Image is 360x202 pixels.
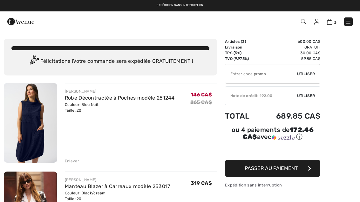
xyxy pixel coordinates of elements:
span: 319 CA$ [191,180,212,186]
span: Passer au paiement [245,165,298,171]
s: 265 CA$ [190,99,212,105]
div: ou 4 paiements de avec [225,127,320,141]
span: 146 CA$ [191,92,212,98]
a: Manteau Blazer à Carreaux modèle 253017 [65,183,170,189]
span: Utiliser [297,71,315,77]
div: ou 4 paiements de172.46 CA$avecSezzle Cliquez pour en savoir plus sur Sezzle [225,127,320,143]
img: Panier d'achat [327,19,332,25]
img: Menu [345,19,351,25]
img: Recherche [301,19,306,24]
a: 3 [327,18,336,25]
input: Code promo [225,64,297,83]
td: TPS (5%) [225,50,259,56]
td: 30.00 CA$ [259,50,320,56]
span: 3 [334,20,336,25]
div: Couleur: Black/cream Taille: 20 [65,190,170,202]
span: 172.46 CA$ [243,126,314,140]
a: Robe Décontractée à Poches modèle 251244 [65,95,175,101]
div: Expédition sans interruption [225,182,320,188]
td: TVQ (9.975%) [225,56,259,62]
img: Sezzle [272,135,295,140]
img: Congratulation2.svg [28,55,40,68]
img: Mes infos [314,19,319,25]
td: 59.85 CA$ [259,56,320,62]
div: Enlever [65,158,79,164]
img: 1ère Avenue [7,15,34,28]
a: Expédition sans interruption [157,3,203,7]
img: Robe Décontractée à Poches modèle 251244 [4,83,57,163]
div: [PERSON_NAME] [65,88,175,94]
div: Félicitations ! Votre commande sera expédiée GRATUITEMENT ! [11,55,209,68]
span: Utiliser [297,93,315,99]
div: [PERSON_NAME] [65,177,170,183]
a: 1ère Avenue [7,18,34,24]
iframe: PayPal-paypal [225,143,320,158]
td: 689.85 CA$ [259,105,320,127]
td: 600.00 CA$ [259,39,320,44]
button: Passer au paiement [225,160,320,177]
div: Couleur: Bleu Nuit Taille: 20 [65,102,175,113]
td: Total [225,105,259,127]
td: Livraison [225,44,259,50]
td: Gratuit [259,44,320,50]
div: Note de crédit: 192.00 [225,93,297,99]
td: Articles ( ) [225,39,259,44]
span: 3 [242,39,245,44]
